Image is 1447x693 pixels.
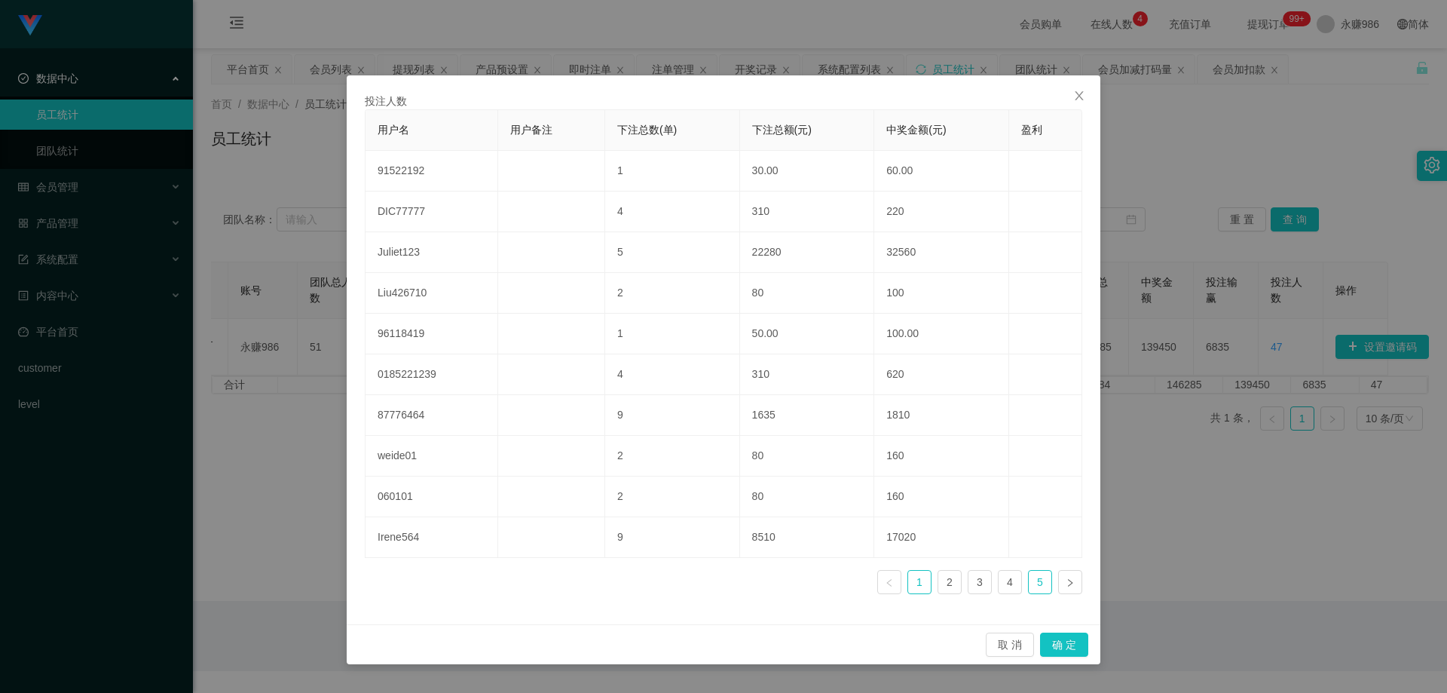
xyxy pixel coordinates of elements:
li: 1 [907,570,932,594]
td: 1635 [740,395,875,436]
a: 4 [999,571,1021,593]
span: 用户名 [378,124,409,136]
i: 图标: close [1073,90,1085,102]
td: 9 [605,395,740,436]
td: 2 [605,436,740,477]
a: 1 [908,571,931,593]
td: 60.00 [874,151,1009,192]
li: 下一页 [1058,570,1082,594]
td: 8510 [740,517,875,558]
td: 80 [740,436,875,477]
td: 060101 [366,477,498,517]
td: DIC77777 [366,192,498,232]
td: 96118419 [366,314,498,354]
a: 2 [938,571,961,593]
td: Juliet123 [366,232,498,273]
td: 22280 [740,232,875,273]
td: 30.00 [740,151,875,192]
button: 确 定 [1040,633,1088,657]
td: 4 [605,354,740,395]
td: Irene564 [366,517,498,558]
td: Liu426710 [366,273,498,314]
button: 取 消 [986,633,1034,657]
span: 下注总数(单) [617,124,677,136]
td: 80 [740,477,875,517]
td: 17020 [874,517,1009,558]
a: 5 [1029,571,1051,593]
span: 用户备注 [510,124,552,136]
li: 2 [938,570,962,594]
td: 2 [605,477,740,517]
td: 310 [740,192,875,232]
td: 32560 [874,232,1009,273]
i: 图标: right [1066,578,1075,587]
li: 4 [998,570,1022,594]
td: 1 [605,314,740,354]
td: 0185221239 [366,354,498,395]
td: weide01 [366,436,498,477]
td: 100.00 [874,314,1009,354]
td: 620 [874,354,1009,395]
span: 盈利 [1021,124,1042,136]
td: 5 [605,232,740,273]
td: 310 [740,354,875,395]
td: 4 [605,192,740,232]
div: 投注人数 [365,94,1082,109]
a: 3 [968,571,991,593]
td: 80 [740,273,875,314]
td: 160 [874,436,1009,477]
td: 1 [605,151,740,192]
td: 50.00 [740,314,875,354]
td: 220 [874,192,1009,232]
li: 3 [968,570,992,594]
td: 9 [605,517,740,558]
td: 2 [605,273,740,314]
td: 160 [874,477,1009,517]
td: 100 [874,273,1009,314]
li: 5 [1028,570,1052,594]
li: 上一页 [877,570,901,594]
td: 87776464 [366,395,498,436]
button: Close [1058,75,1100,118]
td: 91522192 [366,151,498,192]
span: 中奖金额(元) [886,124,946,136]
i: 图标: left [885,578,894,587]
td: 1810 [874,395,1009,436]
span: 下注总额(元) [752,124,812,136]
